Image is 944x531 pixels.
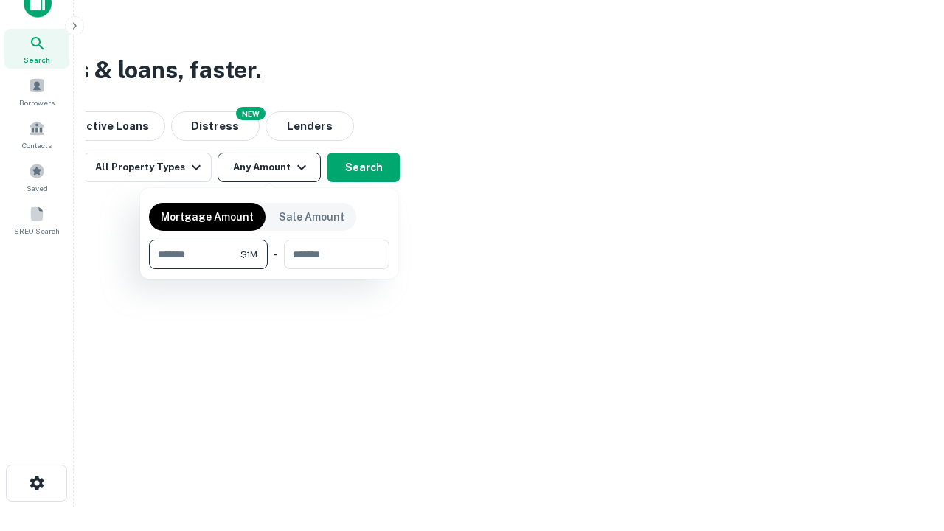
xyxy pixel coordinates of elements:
p: Mortgage Amount [161,209,254,225]
iframe: Chat Widget [870,413,944,484]
p: Sale Amount [279,209,344,225]
span: $1M [240,248,257,261]
div: - [274,240,278,269]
